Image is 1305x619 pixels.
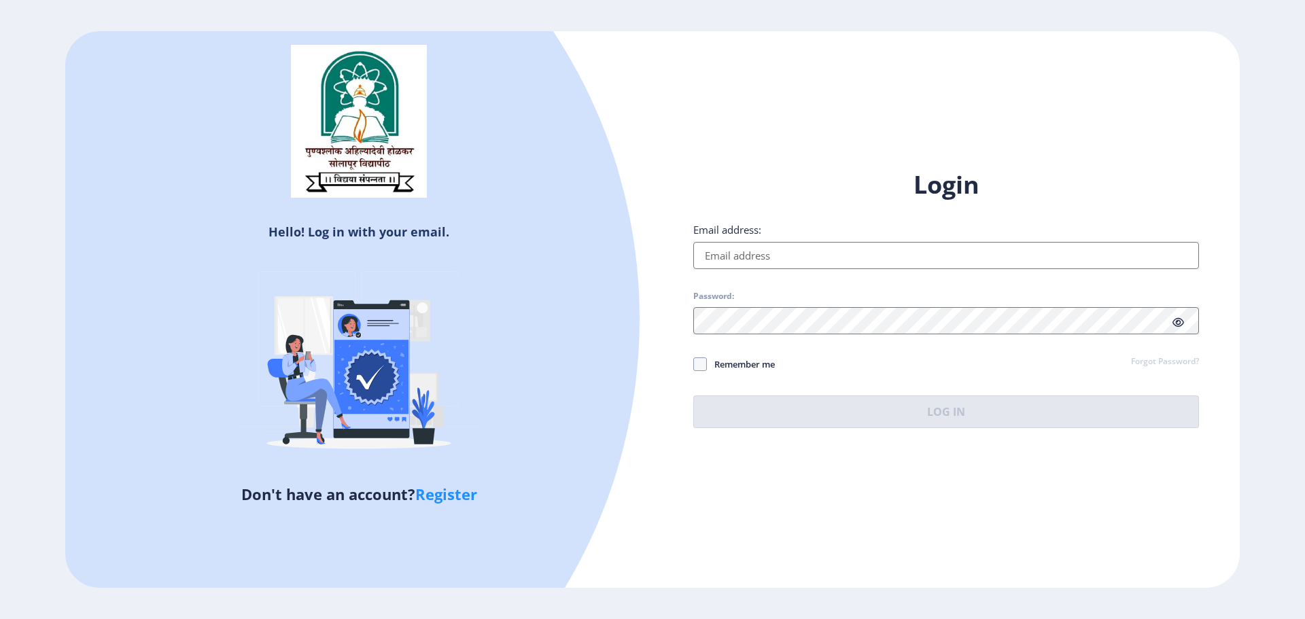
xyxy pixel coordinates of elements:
input: Email address [693,242,1199,269]
a: Register [415,484,477,504]
span: Remember me [707,356,775,372]
img: Verified-rafiki.svg [240,245,478,483]
h1: Login [693,169,1199,201]
button: Log In [693,395,1199,428]
img: sulogo.png [291,45,427,198]
h5: Don't have an account? [75,483,642,505]
label: Password: [693,291,734,302]
a: Forgot Password? [1131,356,1199,368]
label: Email address: [693,223,761,236]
